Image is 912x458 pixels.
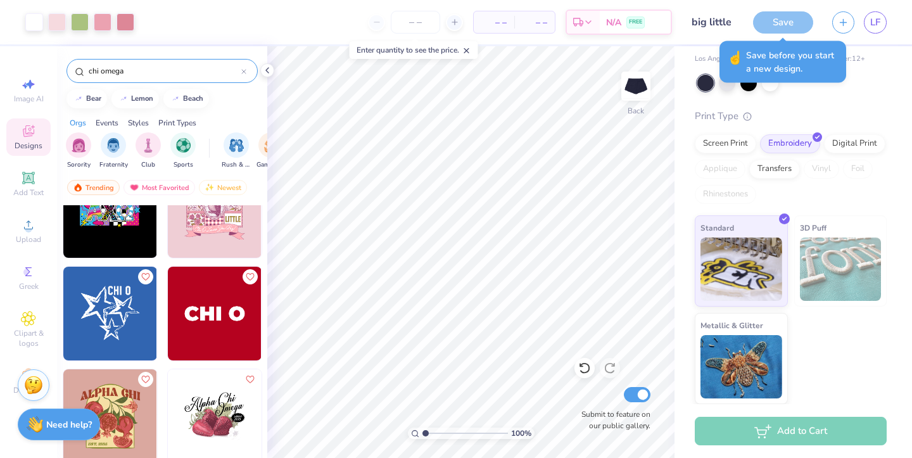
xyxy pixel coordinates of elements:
span: Upload [16,234,41,245]
button: filter button [99,132,128,170]
img: trend_line.gif [118,95,129,103]
span: Fraternity [99,160,128,170]
span: Add Text [13,188,44,198]
img: 54a0d4db-f2c3-4ce0-a5d5-55628c1611ca [261,267,355,360]
strong: Need help? [46,419,92,431]
span: FREE [629,18,642,27]
img: Club Image [141,138,155,153]
label: Submit to feature on our public gallery. [574,409,650,431]
span: Greek [19,281,39,291]
div: Vinyl [804,160,839,179]
div: filter for Sports [170,132,196,170]
img: Sports Image [176,138,191,153]
span: Metallic & Glitter [700,319,763,332]
div: Trending [67,180,120,195]
div: bear [86,95,101,102]
span: Standard [700,221,734,234]
img: Standard [700,238,782,301]
img: trend_line.gif [170,95,180,103]
img: 22c6f1a9-23e7-46b8-bf5c-b3ca2b15838d [261,164,355,258]
div: filter for Rush & Bid [222,132,251,170]
button: filter button [170,132,196,170]
span: Los Angeles Apparel [695,54,759,65]
div: filter for Sorority [66,132,91,170]
img: b08e0ff1-0cc7-41b8-8dd6-ee30dedb2ba2 [168,164,262,258]
img: trending.gif [73,183,83,192]
img: 3D Puff [800,238,882,301]
button: filter button [256,132,286,170]
div: Enter quantity to see the price. [350,41,478,59]
img: Back [623,73,649,99]
img: Sorority Image [72,138,86,153]
span: Decorate [13,385,44,395]
span: N/A [606,16,621,29]
div: Back [628,105,644,117]
span: Clipart & logos [6,328,51,348]
button: bear [66,89,107,108]
div: Screen Print [695,134,756,153]
button: beach [163,89,209,108]
button: Like [243,269,258,284]
img: 9e801553-decf-42ba-828e-9331bb4c5865 [63,164,157,258]
span: 3D Puff [800,221,826,234]
div: Embroidery [760,134,820,153]
input: Untitled Design [681,10,744,35]
span: Rush & Bid [222,160,251,170]
img: Rush & Bid Image [229,138,244,153]
div: Rhinestones [695,185,756,204]
span: Sorority [67,160,91,170]
img: Metallic & Glitter [700,335,782,398]
img: Newest.gif [205,183,215,192]
div: filter for Fraternity [99,132,128,170]
span: Sports [174,160,193,170]
button: lemon [111,89,159,108]
div: lemon [131,95,153,102]
div: Applique [695,160,745,179]
img: 16d66064-3b47-4eb0-a005-ebe7d622a78d [156,267,250,360]
div: Digital Print [824,134,885,153]
div: Newest [199,180,247,195]
span: – – [522,16,547,29]
input: – – [391,11,440,34]
img: Game Day Image [264,138,279,153]
div: Most Favorited [123,180,195,195]
span: Save before you start a new design. [746,49,839,75]
span: Game Day [256,160,286,170]
img: 6c3af539-7a79-4d54-9b61-0abb35bcfad4 [63,267,157,360]
input: Try "Alpha" [87,65,241,77]
span: Club [141,160,155,170]
button: filter button [66,132,91,170]
div: Transfers [749,160,800,179]
span: Designs [15,141,42,151]
img: trend_line.gif [73,95,84,103]
button: filter button [136,132,161,170]
div: Print Type [695,109,887,124]
div: Foil [843,160,873,179]
button: Like [243,372,258,387]
div: filter for Club [136,132,161,170]
button: Like [138,372,153,387]
div: Events [96,117,118,129]
div: beach [183,95,203,102]
span: – – [481,16,507,29]
div: filter for Game Day [256,132,286,170]
span: Image AI [14,94,44,104]
img: 9ab57271-c249-467b-8d86-c37698d9fc85 [168,267,262,360]
a: LF [864,11,887,34]
div: Orgs [70,117,86,129]
img: Fraternity Image [106,138,120,153]
span: LF [870,15,880,30]
img: add667f8-cb68-4c7e-ba4d-2e5237db4bdd [156,164,250,258]
button: Like [138,269,153,284]
img: most_fav.gif [129,183,139,192]
div: Print Types [158,117,196,129]
span: 100 % [511,428,531,439]
button: filter button [222,132,251,170]
span: ☝️ [727,49,743,75]
div: Styles [128,117,149,129]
